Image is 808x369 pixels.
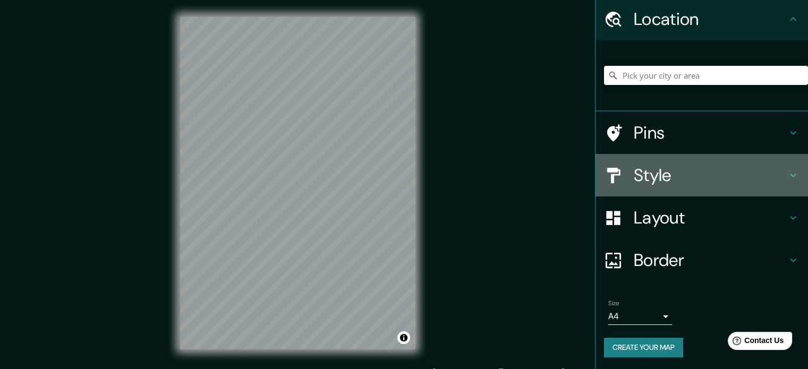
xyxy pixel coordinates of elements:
h4: Border [634,250,787,271]
h4: Location [634,8,787,30]
div: Pins [596,111,808,154]
div: Border [596,239,808,281]
div: A4 [608,308,672,325]
button: Toggle attribution [397,331,410,344]
iframe: Help widget launcher [713,328,796,357]
input: Pick your city or area [604,66,808,85]
h4: Layout [634,207,787,228]
div: Style [596,154,808,196]
h4: Style [634,165,787,186]
canvas: Map [180,17,415,349]
label: Size [608,299,619,308]
button: Create your map [604,338,683,357]
div: Layout [596,196,808,239]
h4: Pins [634,122,787,143]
